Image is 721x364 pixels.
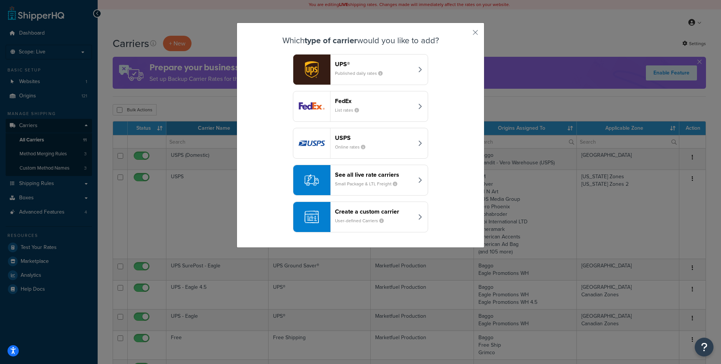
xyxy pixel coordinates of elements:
button: Create a custom carrierUser-defined Carriers [293,202,428,232]
small: Online rates [335,144,371,150]
img: fedEx logo [293,91,330,121]
header: USPS [335,134,413,141]
button: ups logoUPS®Published daily rates [293,54,428,85]
button: fedEx logoFedExList rates [293,91,428,122]
img: icon-carrier-custom-c93b8a24.svg [305,210,319,224]
small: List rates [335,107,365,114]
img: icon-carrier-liverate-becf4550.svg [305,173,319,187]
button: usps logoUSPSOnline rates [293,128,428,159]
button: See all live rate carriersSmall Package & LTL Freight [293,165,428,196]
small: Published daily rates [335,70,389,77]
img: usps logo [293,128,330,158]
small: Small Package & LTL Freight [335,180,403,187]
img: ups logo [293,55,330,85]
header: UPS® [335,61,413,68]
strong: type of carrier [305,34,357,47]
h3: Which would you like to add? [256,36,465,45]
header: Create a custom carrier [335,208,413,215]
button: Open Resource Center [695,338,713,356]
header: FedEx [335,97,413,105]
small: User-defined Carriers [335,217,390,224]
header: See all live rate carriers [335,171,413,178]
